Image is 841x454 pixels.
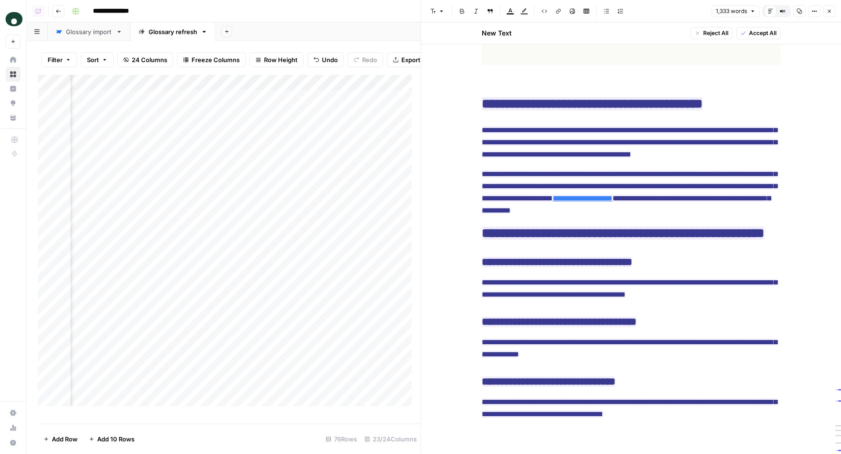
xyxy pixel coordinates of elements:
[66,27,112,36] div: Glossary import
[97,434,135,444] span: Add 10 Rows
[703,29,728,37] span: Reject All
[749,29,777,37] span: Accept All
[6,67,21,82] a: Browse
[130,22,215,41] a: Glossary refresh
[52,434,78,444] span: Add Row
[132,55,167,64] span: 24 Columns
[192,55,240,64] span: Freeze Columns
[6,81,21,96] a: Insights
[348,52,383,67] button: Redo
[736,27,781,39] button: Accept All
[38,432,83,447] button: Add Row
[322,55,338,64] span: Undo
[6,435,21,450] button: Help + Support
[322,432,361,447] div: 76 Rows
[87,55,99,64] span: Sort
[6,420,21,435] a: Usage
[249,52,304,67] button: Row Height
[6,11,22,28] img: Oyster Logo
[307,52,344,67] button: Undo
[387,52,441,67] button: Export CSV
[6,110,21,125] a: Your Data
[177,52,246,67] button: Freeze Columns
[6,52,21,67] a: Home
[48,22,130,41] a: Glossary import
[117,52,173,67] button: 24 Columns
[401,55,435,64] span: Export CSV
[712,5,760,17] button: 1,333 words
[42,52,77,67] button: Filter
[482,28,512,38] h2: New Text
[6,405,21,420] a: Settings
[264,55,298,64] span: Row Height
[6,7,21,31] button: Workspace: Oyster
[48,55,63,64] span: Filter
[691,27,733,39] button: Reject All
[361,432,420,447] div: 23/24 Columns
[149,27,197,36] div: Glossary refresh
[362,55,377,64] span: Redo
[83,432,140,447] button: Add 10 Rows
[716,7,747,15] span: 1,333 words
[6,96,21,111] a: Opportunities
[81,52,114,67] button: Sort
